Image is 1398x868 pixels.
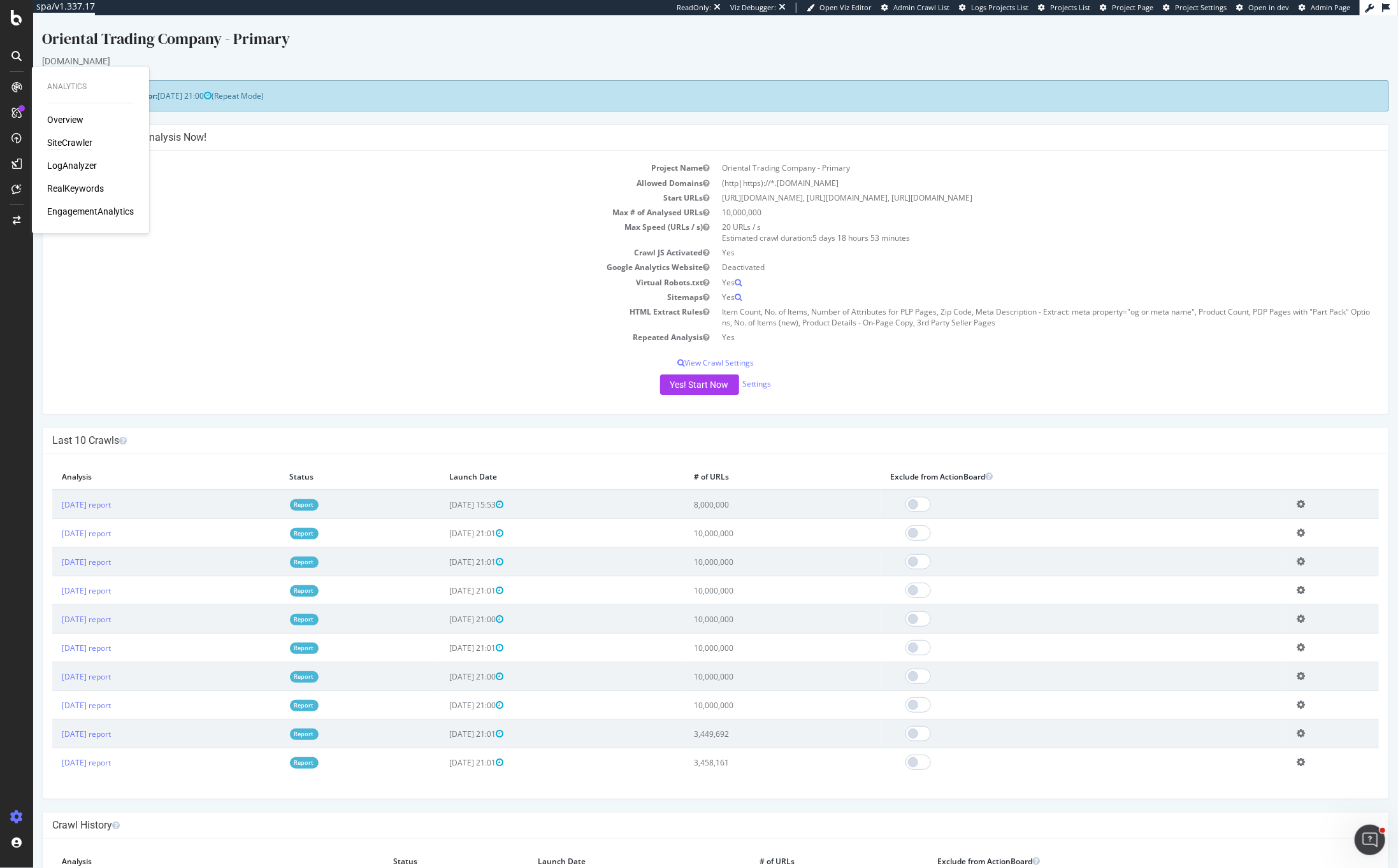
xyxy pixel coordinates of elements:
[19,230,682,245] td: Crawl JS Activated
[682,260,1346,274] td: Yes
[1050,3,1090,12] span: Projects List
[257,656,285,667] a: Report
[682,315,1346,329] td: Yes
[682,145,1346,160] td: Oriental Trading Company - Primary
[682,274,1346,289] td: Yes
[807,3,872,13] a: Open Viz Editor
[29,685,78,695] a: [DATE] report
[9,65,1356,96] div: (Repeat Mode)
[1236,3,1289,13] a: Open in dev
[29,484,78,495] a: [DATE] report
[257,627,285,638] a: Report
[9,39,1356,52] div: [DOMAIN_NAME]
[47,160,97,173] a: LogAnalyzer
[717,833,894,859] th: # of URLs
[19,260,682,274] td: Virtual Robots.txt
[47,114,83,127] a: Overview
[652,676,847,704] td: 10,000,000
[124,75,178,86] span: [DATE] 21:00
[652,618,847,647] td: 10,000,000
[819,3,872,12] span: Open Viz Editor
[971,3,1028,12] span: Logs Projects List
[257,713,285,724] a: Report
[1355,825,1385,855] iframe: Intercom live chat
[29,599,78,609] a: [DATE] report
[881,3,949,13] a: Admin Crawl List
[19,289,682,315] td: HTML Extract Rules
[416,513,470,523] span: [DATE] 21:01
[652,504,847,532] td: 10,000,000
[682,160,1346,175] td: (http|https)://*.[DOMAIN_NAME]
[19,419,1346,432] h4: Last 10 Crawls
[257,484,285,495] a: Report
[682,190,1346,204] td: 10,000,000
[416,713,470,724] span: [DATE] 21:01
[19,116,1346,129] h4: Configure your New Analysis Now!
[47,183,104,196] a: RealKeywords
[652,647,847,676] td: 10,000,000
[652,561,847,590] td: 10,000,000
[416,685,470,695] span: [DATE] 21:00
[1100,3,1153,13] a: Project Page
[19,145,682,160] td: Project Name
[416,656,470,667] span: [DATE] 21:00
[416,599,470,609] span: [DATE] 21:00
[19,274,682,289] td: Sitemaps
[495,833,717,859] th: Launch Date
[682,175,1346,190] td: [URL][DOMAIN_NAME], [URL][DOMAIN_NAME], [URL][DOMAIN_NAME]
[682,245,1346,259] td: Deactivated
[257,599,285,609] a: Report
[1311,3,1350,12] span: Admin Page
[677,3,711,13] div: ReadOnly:
[652,474,847,504] td: 8,000,000
[779,217,877,228] span: 5 days 18 hours 53 minutes
[29,713,78,724] a: [DATE] report
[9,13,1356,39] div: Oriental Trading Company - Primary
[682,204,1346,230] td: 20 URLs / s Estimated crawl duration:
[1299,3,1350,13] a: Admin Page
[19,315,682,329] td: Repeated Analysis
[19,190,682,204] td: Max # of Analysed URLs
[29,627,78,638] a: [DATE] report
[1038,3,1090,13] a: Projects List
[19,342,1346,353] p: View Crawl Settings
[257,513,285,523] a: Report
[1175,3,1227,12] span: Project Settings
[416,541,470,552] span: [DATE] 21:01
[730,3,776,13] div: Viz Debugger:
[29,656,78,667] a: [DATE] report
[682,230,1346,245] td: Yes
[247,448,407,474] th: Status
[257,570,285,581] a: Report
[407,448,651,474] th: Launch Date
[652,532,847,561] td: 10,000,000
[416,627,470,638] span: [DATE] 21:01
[19,833,351,859] th: Analysis
[416,570,470,581] span: [DATE] 21:01
[893,3,949,12] span: Admin Crawl List
[19,204,682,230] td: Max Speed (URLs / s)
[29,513,78,523] a: [DATE] report
[19,804,1346,816] h4: Crawl History
[257,541,285,552] a: Report
[257,742,285,753] a: Report
[47,82,134,92] div: Analytics
[19,448,247,474] th: Analysis
[47,206,134,218] a: EngagementAnalytics
[652,448,847,474] th: # of URLs
[627,359,706,380] button: Yes! Start Now
[652,733,847,762] td: 3,458,161
[1163,3,1227,13] a: Project Settings
[682,289,1346,315] td: Item Count, No. of Items, Number of Attributes for PLP Pages, Zip Code, Meta Description - Extrac...
[19,75,124,86] strong: Next Launch Scheduled for:
[19,175,682,190] td: Start URLs
[29,742,78,753] a: [DATE] report
[351,833,496,859] th: Status
[847,448,1254,474] th: Exclude from ActionBoard
[47,137,92,150] a: SiteCrawler
[19,160,682,175] td: Allowed Domains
